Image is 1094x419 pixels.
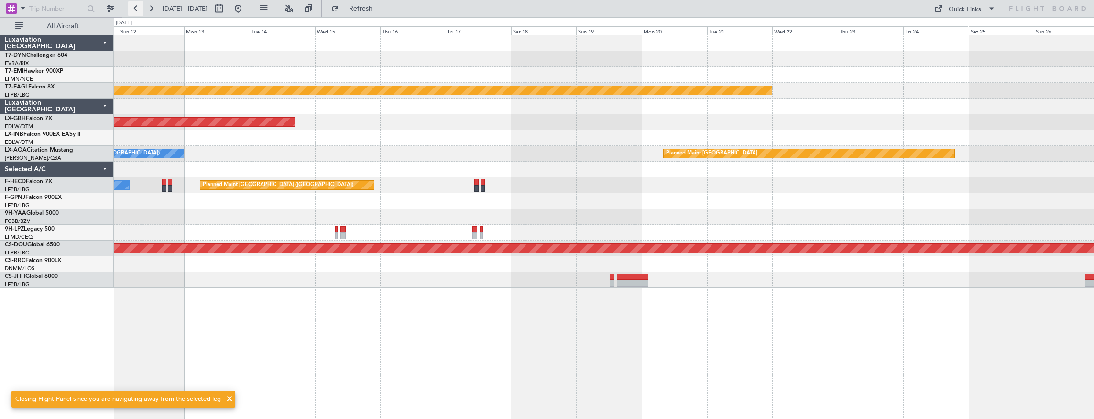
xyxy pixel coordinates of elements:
span: T7-DYN [5,53,26,58]
a: CS-DOUGlobal 6500 [5,242,60,248]
span: LX-GBH [5,116,26,121]
div: Wed 15 [315,26,381,35]
div: Planned Maint [GEOGRAPHIC_DATA] [666,146,757,161]
a: LFPB/LBG [5,281,30,288]
a: F-GPNJFalcon 900EX [5,195,62,200]
div: Closing Flight Panel since you are navigating away from the selected leg [15,395,221,404]
a: T7-DYNChallenger 604 [5,53,67,58]
div: Fri 17 [446,26,511,35]
div: Sun 12 [119,26,184,35]
a: 9H-LPZLegacy 500 [5,226,55,232]
div: Tue 14 [250,26,315,35]
a: CS-RRCFalcon 900LX [5,258,61,264]
div: Quick Links [949,5,981,14]
a: LX-AOACitation Mustang [5,147,73,153]
span: 9H-YAA [5,210,26,216]
div: Sat 18 [511,26,577,35]
button: All Aircraft [11,19,104,34]
a: EDLW/DTM [5,123,33,130]
a: DNMM/LOS [5,265,34,272]
span: T7-EAGL [5,84,28,90]
a: CS-JHHGlobal 6000 [5,274,58,279]
div: Fri 24 [903,26,969,35]
a: LFMN/NCE [5,76,33,83]
a: LFPB/LBG [5,186,30,193]
div: Mon 20 [642,26,707,35]
a: T7-EMIHawker 900XP [5,68,63,74]
button: Quick Links [930,1,1000,16]
a: LFPB/LBG [5,249,30,256]
input: Trip Number [29,1,84,16]
span: CS-DOU [5,242,27,248]
a: LFPB/LBG [5,91,30,99]
a: FCBB/BZV [5,218,30,225]
span: CS-RRC [5,258,25,264]
div: Mon 13 [184,26,250,35]
a: LX-GBHFalcon 7X [5,116,52,121]
a: T7-EAGLFalcon 8X [5,84,55,90]
a: LFPB/LBG [5,202,30,209]
a: EDLW/DTM [5,139,33,146]
a: EVRA/RIX [5,60,29,67]
div: Sun 19 [576,26,642,35]
div: Thu 23 [838,26,903,35]
div: Thu 16 [380,26,446,35]
div: Planned Maint [GEOGRAPHIC_DATA] ([GEOGRAPHIC_DATA]) [203,178,353,192]
span: F-GPNJ [5,195,25,200]
span: 9H-LPZ [5,226,24,232]
span: CS-JHH [5,274,25,279]
a: LFMD/CEQ [5,233,33,241]
div: Tue 21 [707,26,773,35]
a: [PERSON_NAME]/QSA [5,154,61,162]
a: LX-INBFalcon 900EX EASy II [5,132,80,137]
button: Refresh [327,1,384,16]
a: F-HECDFalcon 7X [5,179,52,185]
span: [DATE] - [DATE] [163,4,208,13]
span: Refresh [341,5,381,12]
div: Wed 22 [772,26,838,35]
span: LX-INB [5,132,23,137]
span: T7-EMI [5,68,23,74]
span: LX-AOA [5,147,27,153]
div: Sat 25 [969,26,1034,35]
div: [DATE] [116,19,132,27]
span: F-HECD [5,179,26,185]
a: 9H-YAAGlobal 5000 [5,210,59,216]
span: All Aircraft [25,23,101,30]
